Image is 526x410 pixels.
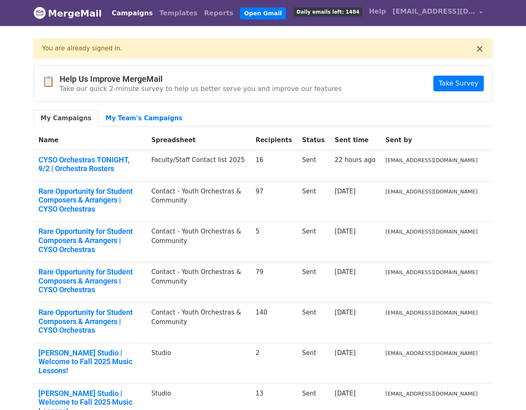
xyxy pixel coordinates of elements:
[335,156,375,164] a: 22 hours ago
[38,308,141,335] a: Rare Opportunity for Student Composers & Arrangers | CYSO Orchestras
[297,222,330,262] td: Sent
[385,310,478,316] small: [EMAIL_ADDRESS][DOMAIN_NAME]
[335,188,356,195] a: [DATE]
[385,157,478,163] small: [EMAIL_ADDRESS][DOMAIN_NAME]
[240,7,286,19] a: Open Gmail
[146,343,251,384] td: Studio
[33,7,46,19] img: MergeMail logo
[201,5,237,21] a: Reports
[60,84,342,93] p: Take our quick 2-minute survey to help us better serve you and improve our features
[297,343,330,384] td: Sent
[146,181,251,222] td: Contact - Youth Orchestras & Community
[33,5,102,22] a: MergeMail
[385,188,478,195] small: [EMAIL_ADDRESS][DOMAIN_NAME]
[33,110,98,127] a: My Campaigns
[146,150,251,181] td: Faculty/Staff Contact list 2025
[251,262,297,303] td: 79
[297,131,330,150] th: Status
[251,303,297,343] td: 140
[33,131,146,150] th: Name
[335,268,356,276] a: [DATE]
[392,7,475,17] span: [EMAIL_ADDRESS][DOMAIN_NAME]
[42,44,476,53] div: You are already signed in.
[385,269,478,275] small: [EMAIL_ADDRESS][DOMAIN_NAME]
[60,74,342,84] h4: Help Us Improve MergeMail
[294,7,362,17] span: Daily emails left: 1484
[385,229,478,235] small: [EMAIL_ADDRESS][DOMAIN_NAME]
[38,187,141,214] a: Rare Opportunity for Student Composers & Arrangers | CYSO Orchestras
[297,262,330,303] td: Sent
[108,5,156,21] a: Campaigns
[38,267,141,294] a: Rare Opportunity for Student Composers & Arrangers | CYSO Orchestras
[385,350,478,356] small: [EMAIL_ADDRESS][DOMAIN_NAME]
[335,228,356,235] a: [DATE]
[156,5,201,21] a: Templates
[389,3,486,23] a: [EMAIL_ADDRESS][DOMAIN_NAME]
[385,391,478,397] small: [EMAIL_ADDRESS][DOMAIN_NAME]
[366,3,389,20] a: Help
[297,181,330,222] td: Sent
[251,150,297,181] td: 16
[146,131,251,150] th: Spreadsheet
[38,227,141,254] a: Rare Opportunity for Student Composers & Arrangers | CYSO Orchestras
[433,76,484,91] a: Take Survey
[335,390,356,397] a: [DATE]
[146,222,251,262] td: Contact - Youth Orchestras & Community
[146,262,251,303] td: Contact - Youth Orchestras & Community
[42,76,60,88] span: 📋
[146,303,251,343] td: Contact - Youth Orchestras & Community
[297,150,330,181] td: Sent
[330,131,380,150] th: Sent time
[290,3,366,20] a: Daily emails left: 1484
[476,44,484,54] button: ×
[38,155,141,173] a: CYSO Orchestras TONIGHT, 9/2 | Orchestra Rosters
[251,222,297,262] td: 5
[297,303,330,343] td: Sent
[38,348,141,375] a: [PERSON_NAME] Studio | Welcome to Fall 2025 Music Lessons!
[251,181,297,222] td: 97
[380,131,483,150] th: Sent by
[98,110,189,127] a: My Team's Campaigns
[335,309,356,316] a: [DATE]
[251,343,297,384] td: 2
[335,349,356,357] a: [DATE]
[251,131,297,150] th: Recipients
